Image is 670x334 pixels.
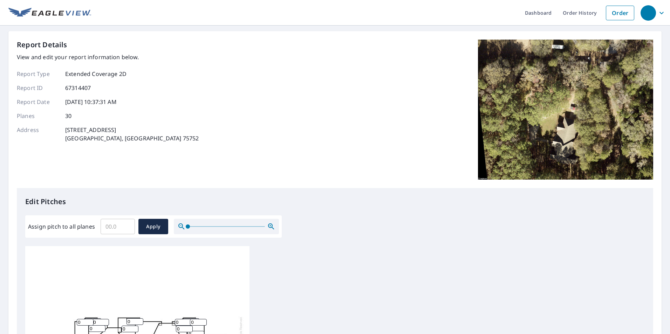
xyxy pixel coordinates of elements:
p: Report Date [17,98,59,106]
p: 67314407 [65,84,91,92]
p: Report Type [17,70,59,78]
label: Assign pitch to all planes [28,222,95,231]
p: Planes [17,112,59,120]
p: 30 [65,112,71,120]
img: Top image [478,40,653,180]
input: 00.0 [101,217,135,236]
a: Order [606,6,634,20]
p: Edit Pitches [25,196,645,207]
p: View and edit your report information below. [17,53,199,61]
span: Apply [144,222,163,231]
p: Report Details [17,40,67,50]
p: [STREET_ADDRESS] [GEOGRAPHIC_DATA], [GEOGRAPHIC_DATA] 75752 [65,126,199,142]
p: Extended Coverage 2D [65,70,127,78]
p: [DATE] 10:37:31 AM [65,98,117,106]
img: EV Logo [8,8,91,18]
p: Address [17,126,59,142]
button: Apply [138,219,168,234]
p: Report ID [17,84,59,92]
